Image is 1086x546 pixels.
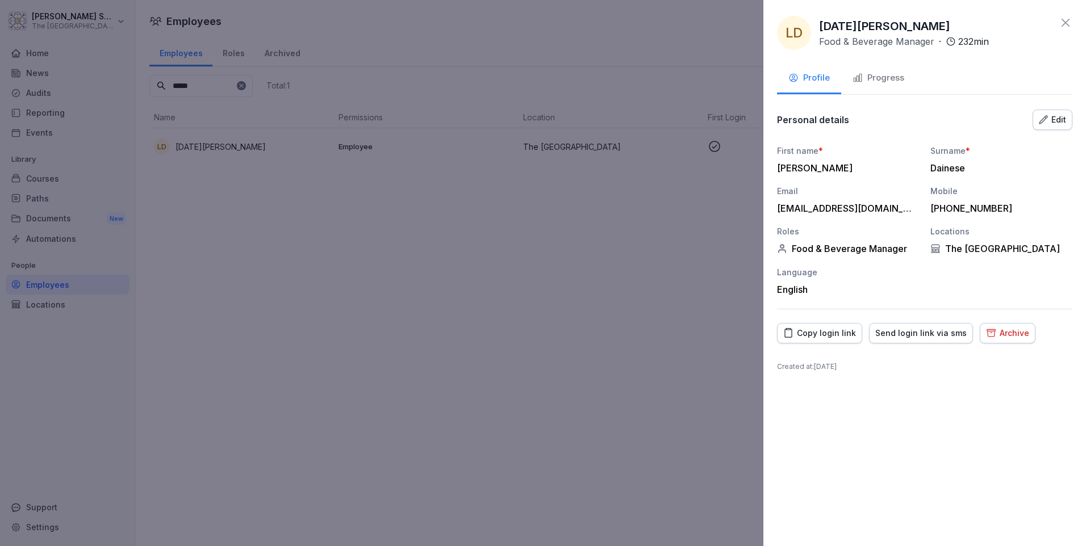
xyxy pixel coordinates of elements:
button: Send login link via sms [869,323,973,343]
div: Progress [853,72,904,85]
button: Profile [777,64,841,94]
div: Email [777,185,919,197]
div: Edit [1039,114,1066,126]
div: Mobile [930,185,1072,197]
div: Locations [930,225,1072,237]
p: [DATE][PERSON_NAME] [819,18,950,35]
button: Progress [841,64,916,94]
div: · [819,35,989,48]
p: 232 min [958,35,989,48]
div: Send login link via sms [875,327,967,339]
p: Personal details [777,114,849,125]
div: Dainese [930,162,1067,174]
div: Language [777,266,919,278]
div: Archive [986,327,1029,339]
div: [PHONE_NUMBER] [930,203,1067,214]
div: [PERSON_NAME] [777,162,913,174]
button: Edit [1033,110,1072,130]
div: Food & Beverage Manager [777,243,919,254]
div: The [GEOGRAPHIC_DATA] [930,243,1072,254]
div: Profile [788,72,830,85]
button: Archive [980,323,1035,343]
div: [EMAIL_ADDRESS][DOMAIN_NAME] [777,203,913,214]
button: Copy login link [777,323,862,343]
p: Created at : [DATE] [777,362,1072,372]
div: First name [777,145,919,157]
div: Copy login link [783,327,856,339]
div: LD [777,16,811,50]
div: Roles [777,225,919,237]
div: English [777,284,919,295]
div: Surname [930,145,1072,157]
p: Food & Beverage Manager [819,35,934,48]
